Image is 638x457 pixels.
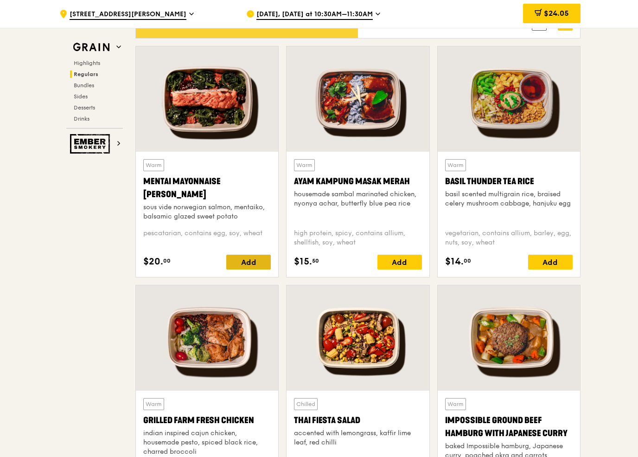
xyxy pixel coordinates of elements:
[143,398,164,410] div: Warm
[74,93,88,100] span: Sides
[294,398,318,410] div: Chilled
[294,175,421,188] div: Ayam Kampung Masak Merah
[294,414,421,427] div: Thai Fiesta Salad
[445,159,466,171] div: Warm
[445,190,573,208] div: basil scented multigrain rice, braised celery mushroom cabbage, hanjuku egg
[528,255,573,270] div: Add
[163,257,171,264] span: 00
[143,229,271,247] div: pescatarian, contains egg, soy, wheat
[445,398,466,410] div: Warm
[294,429,421,447] div: accented with lemongrass, kaffir lime leaf, red chilli
[294,159,315,171] div: Warm
[74,104,95,111] span: Desserts
[143,414,271,427] div: Grilled Farm Fresh Chicken
[464,257,471,264] span: 00
[143,175,271,201] div: Mentai Mayonnaise [PERSON_NAME]
[143,255,163,269] span: $20.
[70,10,186,20] span: [STREET_ADDRESS][PERSON_NAME]
[294,255,312,269] span: $15.
[143,203,271,221] div: sous vide norwegian salmon, mentaiko, balsamic glazed sweet potato
[256,10,373,20] span: [DATE], [DATE] at 10:30AM–11:30AM
[445,175,573,188] div: Basil Thunder Tea Rice
[294,190,421,208] div: housemade sambal marinated chicken, nyonya achar, butterfly blue pea rice
[74,60,100,66] span: Highlights
[143,159,164,171] div: Warm
[445,229,573,247] div: vegetarian, contains allium, barley, egg, nuts, soy, wheat
[70,39,113,56] img: Grain web logo
[377,255,422,270] div: Add
[445,255,464,269] span: $14.
[74,71,98,77] span: Regulars
[74,82,94,89] span: Bundles
[445,414,573,440] div: Impossible Ground Beef Hamburg with Japanese Curry
[70,134,113,154] img: Ember Smokery web logo
[544,9,569,18] span: $24.05
[226,255,271,270] div: Add
[74,116,89,122] span: Drinks
[143,429,271,457] div: indian inspired cajun chicken, housemade pesto, spiced black rice, charred broccoli
[294,229,421,247] div: high protein, spicy, contains allium, shellfish, soy, wheat
[312,257,319,264] span: 50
